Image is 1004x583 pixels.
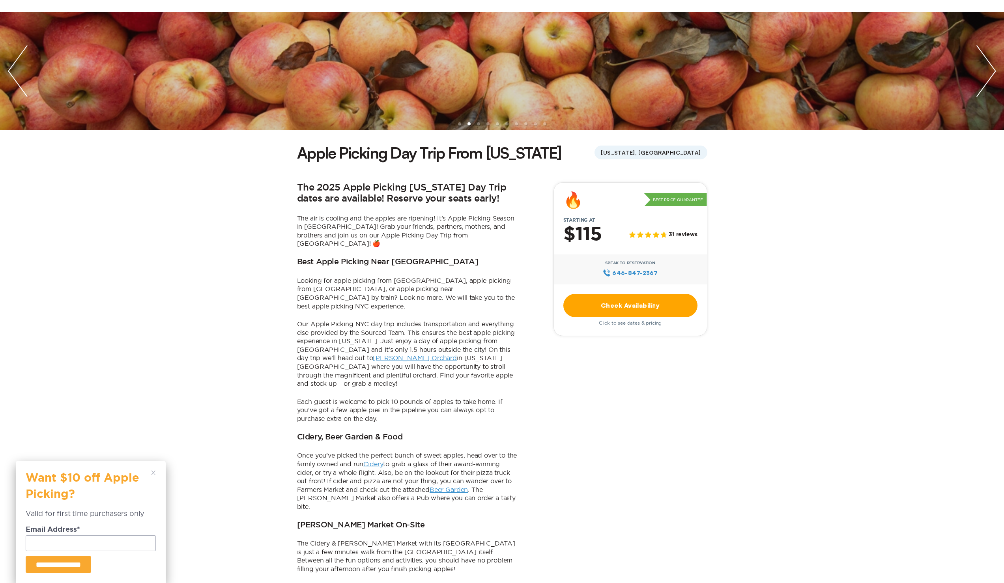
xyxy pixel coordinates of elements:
[534,122,537,125] li: slide item 9
[297,182,518,205] h2: The 2025 Apple Picking [US_STATE] Day Trip dates are available! Reserve your seats early!
[297,521,425,530] h3: [PERSON_NAME] Market On-Site
[603,269,658,277] a: 646‍-847‍-2367
[563,224,602,245] h2: $115
[297,539,518,573] p: The Cidery & [PERSON_NAME] Market with its [GEOGRAPHIC_DATA] is just a few minutes walk from the ...
[605,261,655,265] span: Speak to Reservation
[496,122,499,125] li: slide item 5
[297,214,518,248] p: The air is cooling and the apples are ripening! It’s Apple Picking Season in [GEOGRAPHIC_DATA]! G...
[297,142,562,163] h1: Apple Picking Day Trip From [US_STATE]
[595,146,707,159] span: [US_STATE], [GEOGRAPHIC_DATA]
[26,508,156,526] div: Valid for first time purchasers only
[458,122,461,125] li: slide item 1
[26,471,148,508] h3: Want $10 off Apple Picking?
[524,122,527,125] li: slide item 8
[430,486,468,493] a: Beer Garden
[554,217,605,223] span: Starting at
[26,527,156,536] dt: Email Address
[612,269,658,277] span: 646‍-847‍-2367
[486,122,490,125] li: slide item 4
[373,354,457,361] a: [PERSON_NAME] Orchard
[543,122,546,125] li: slide item 10
[599,320,662,326] span: Click to see dates & pricing
[363,460,383,467] a: Cidery
[563,294,697,317] a: Check Availability
[297,398,518,423] p: Each guest is welcome to pick 10 pounds of apples to take home. If you’ve got a few apple pies in...
[505,122,509,125] li: slide item 6
[644,193,707,207] p: Best Price Guarantee
[968,12,1004,130] img: next slide / item
[477,122,480,125] li: slide item 3
[297,277,518,310] p: Looking for apple picking from [GEOGRAPHIC_DATA], apple picking from [GEOGRAPHIC_DATA], or apple ...
[515,122,518,125] li: slide item 7
[297,258,479,267] h3: Best Apple Picking Near [GEOGRAPHIC_DATA]
[297,320,518,388] p: Our Apple Picking NYC day trip includes transportation and everything else provided by the Source...
[467,122,471,125] li: slide item 2
[77,527,80,534] span: Required
[563,192,583,208] div: 🔥
[297,433,403,442] h3: Cidery, Beer Garden & Food
[669,232,697,238] span: 31 reviews
[297,451,518,511] p: Once you’ve picked the perfect bunch of sweet apples, head over to the family owned and run to gr...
